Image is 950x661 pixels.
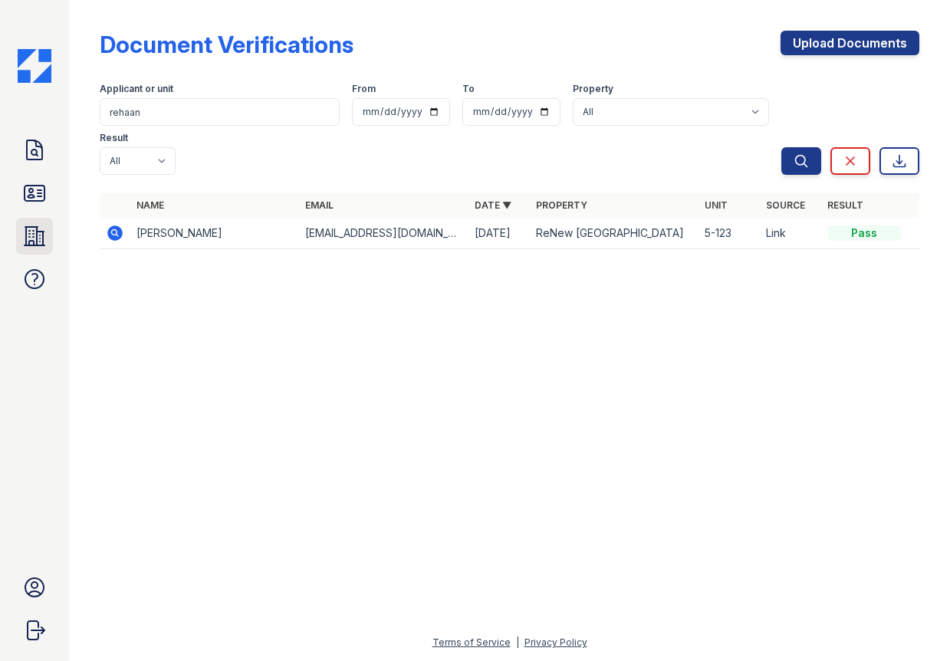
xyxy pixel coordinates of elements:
[524,636,587,648] a: Privacy Policy
[475,199,511,211] a: Date ▼
[827,225,901,241] div: Pass
[136,199,164,211] a: Name
[305,199,334,211] a: Email
[699,218,760,249] td: 5-123
[536,199,587,211] a: Property
[352,83,376,95] label: From
[468,218,530,249] td: [DATE]
[432,636,511,648] a: Terms of Service
[766,199,805,211] a: Source
[100,98,340,126] input: Search by name, email, or unit number
[705,199,728,211] a: Unit
[573,83,613,95] label: Property
[530,218,699,249] td: ReNew [GEOGRAPHIC_DATA]
[130,218,299,249] td: [PERSON_NAME]
[100,83,173,95] label: Applicant or unit
[462,83,475,95] label: To
[781,31,919,55] a: Upload Documents
[299,218,468,249] td: [EMAIL_ADDRESS][DOMAIN_NAME]
[100,132,128,144] label: Result
[827,199,863,211] a: Result
[18,49,51,83] img: CE_Icon_Blue-c292c112584629df590d857e76928e9f676e5b41ef8f769ba2f05ee15b207248.png
[516,636,519,648] div: |
[760,218,821,249] td: Link
[100,31,353,58] div: Document Verifications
